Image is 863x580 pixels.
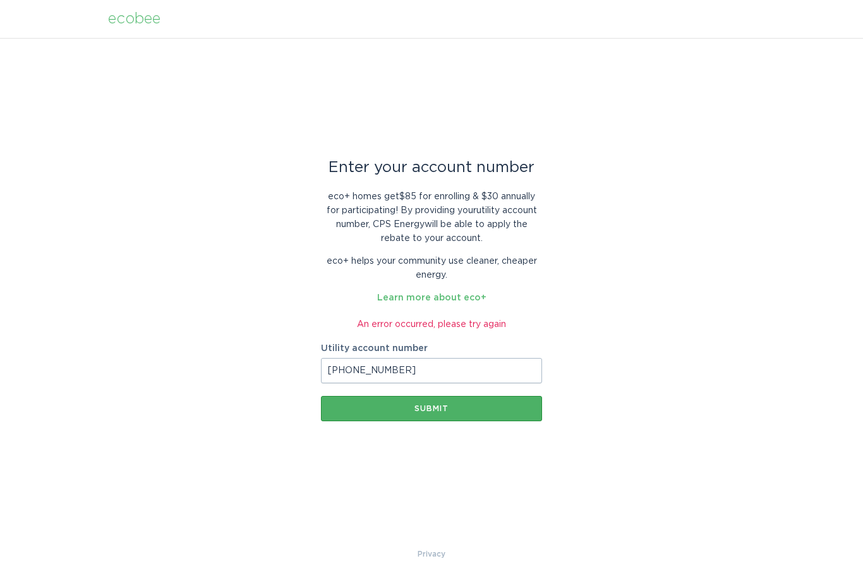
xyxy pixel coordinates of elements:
label: Utility account number [321,344,542,353]
div: Enter your account number [321,161,542,175]
a: Learn more about eco+ [377,293,486,302]
div: ecobee [108,12,160,26]
div: An error occurred, please try again [321,318,542,331]
a: Privacy Policy & Terms of Use [418,547,445,561]
p: eco+ homes get $85 for enrolling & $30 annually for participating ! By providing your utility acc... [321,190,542,245]
div: Submit [327,405,536,412]
button: Submit [321,396,542,421]
p: eco+ helps your community use cleaner, cheaper energy. [321,254,542,282]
